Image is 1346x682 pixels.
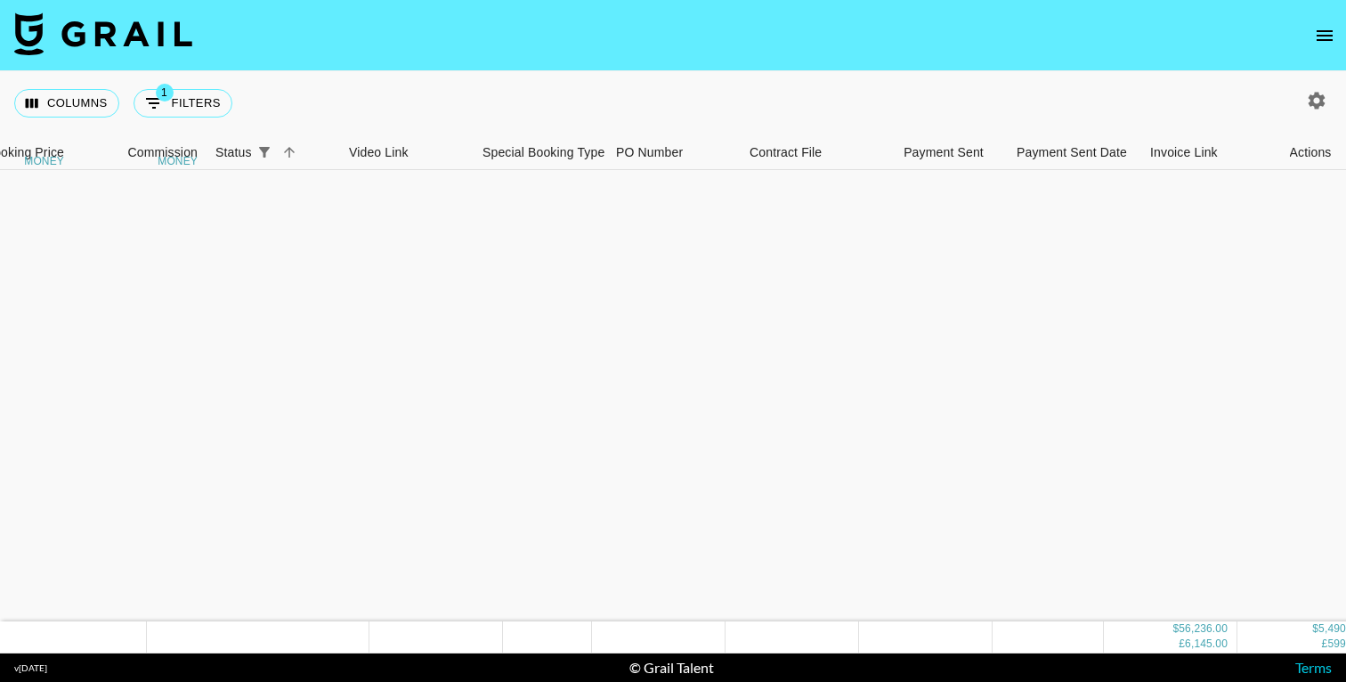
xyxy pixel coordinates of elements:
button: Select columns [14,89,119,118]
div: 1 active filter [252,140,277,165]
div: 56,236.00 [1179,622,1228,637]
div: Video Link [340,135,474,170]
div: Commission [127,135,198,170]
button: Sort [277,140,302,165]
div: Payment Sent Date [1008,135,1141,170]
div: PO Number [607,135,741,170]
div: £ [1179,637,1185,653]
div: Payment Sent [904,135,984,170]
div: Invoice Link [1141,135,1275,170]
div: $ [1312,622,1318,637]
div: PO Number [616,135,683,170]
div: v [DATE] [14,662,47,674]
div: Invoice Link [1150,135,1218,170]
div: Special Booking Type [474,135,607,170]
div: Contract File [741,135,874,170]
div: Contract File [750,135,822,170]
div: © Grail Talent [629,659,714,677]
div: money [158,156,198,166]
div: Status [215,135,252,170]
div: Special Booking Type [482,135,604,170]
div: 6,145.00 [1185,637,1228,653]
div: money [24,156,64,166]
div: Payment Sent [874,135,1008,170]
div: Payment Sent Date [1017,135,1127,170]
div: £ [1322,637,1328,653]
button: open drawer [1307,18,1342,53]
div: Status [207,135,340,170]
img: Grail Talent [14,12,192,55]
div: Actions [1290,135,1332,170]
button: Show filters [252,140,277,165]
span: 1 [156,84,174,101]
button: Show filters [134,89,232,118]
div: Video Link [349,135,409,170]
a: Terms [1295,659,1332,676]
div: Actions [1275,135,1346,170]
div: $ [1172,622,1179,637]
